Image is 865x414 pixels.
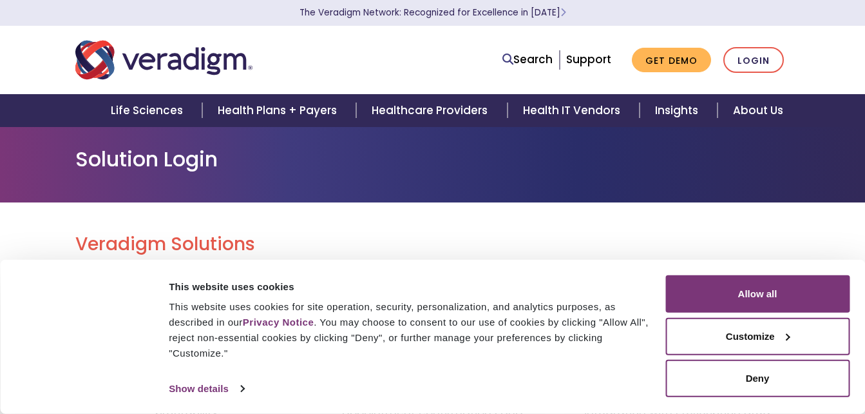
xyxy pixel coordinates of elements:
[640,94,718,127] a: Insights
[502,51,553,68] a: Search
[75,233,790,255] h2: Veradigm Solutions
[665,360,850,397] button: Deny
[169,379,243,399] a: Show details
[665,275,850,313] button: Allow all
[299,6,566,19] a: The Veradigm Network: Recognized for Excellence in [DATE]Learn More
[718,94,799,127] a: About Us
[169,279,651,294] div: This website uses cookies
[665,317,850,355] button: Customize
[169,299,651,361] div: This website uses cookies for site operation, security, personalization, and analytics purposes, ...
[632,48,711,73] a: Get Demo
[243,317,314,328] a: Privacy Notice
[723,47,784,74] a: Login
[508,94,640,127] a: Health IT Vendors
[356,94,507,127] a: Healthcare Providers
[566,52,611,67] a: Support
[75,39,252,81] img: Veradigm logo
[95,94,202,127] a: Life Sciences
[560,6,566,19] span: Learn More
[75,147,790,172] h1: Solution Login
[202,94,356,127] a: Health Plans + Payers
